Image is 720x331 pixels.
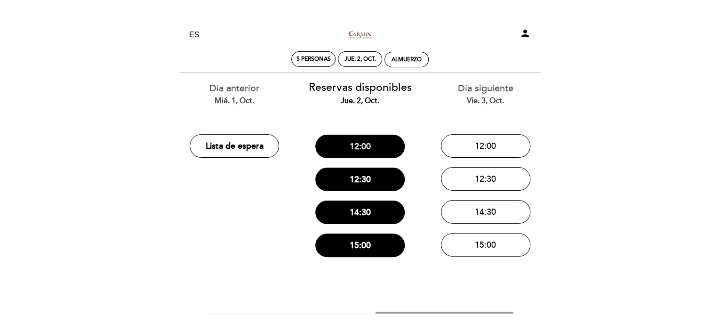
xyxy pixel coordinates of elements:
[344,56,376,63] div: jue. 2, oct.
[179,82,290,106] div: Día anterior
[441,134,530,158] button: 12:00
[430,96,541,106] div: vie. 3, oct.
[179,96,290,106] div: mié. 1, oct.
[207,318,218,330] i: arrow_backward
[301,22,419,48] a: [PERSON_NAME] Urbana
[520,28,531,42] button: person
[430,82,541,106] div: Día siguiente
[520,28,531,39] i: person
[190,134,279,158] button: Lista de espera
[392,56,422,63] div: Almuerzo
[315,201,405,224] button: 14:30
[315,168,405,191] button: 12:30
[304,96,416,106] div: jue. 2, oct.
[296,56,331,63] span: 5 personas
[315,135,405,158] button: 12:00
[441,167,530,191] button: 12:30
[304,80,416,106] div: Reservas disponibles
[315,234,405,257] button: 15:00
[441,200,530,224] button: 14:30
[441,233,530,257] button: 15:00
